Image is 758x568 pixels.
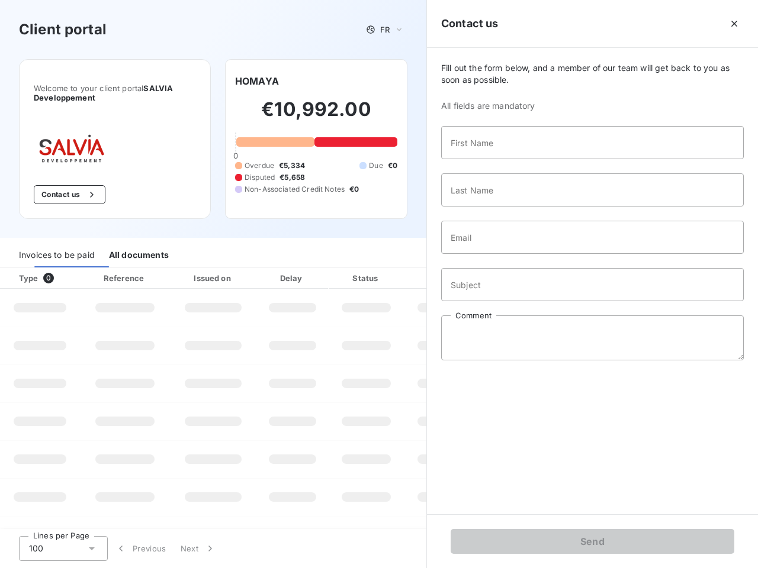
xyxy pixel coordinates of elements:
[441,62,744,86] span: Fill out the form below, and a member of our team will get back to you as soon as possible.
[369,160,383,171] span: Due
[235,74,279,88] h6: HOMAYA
[104,273,144,283] div: Reference
[349,184,359,195] span: €0
[34,83,196,102] span: Welcome to your client portal
[441,173,744,206] input: placeholder
[245,172,275,183] span: Disputed
[280,172,305,183] span: €5,658
[109,243,169,267] div: All documents
[441,126,744,159] input: placeholder
[108,536,174,561] button: Previous
[29,543,43,554] span: 100
[174,536,223,561] button: Next
[19,243,95,267] div: Invoices to be paid
[441,221,744,254] input: placeholder
[388,160,397,171] span: €0
[441,268,744,301] input: placeholder
[441,15,499,32] h5: Contact us
[380,25,390,34] span: FR
[259,272,326,284] div: Delay
[34,83,173,102] span: SALVIA Developpement
[331,272,402,284] div: Status
[245,160,274,171] span: Overdue
[235,98,397,133] h2: €10,992.00
[34,131,110,166] img: Company logo
[279,160,305,171] span: €5,334
[233,151,238,160] span: 0
[406,272,482,284] div: Amount
[451,529,734,554] button: Send
[245,184,345,195] span: Non-Associated Credit Notes
[441,100,744,112] span: All fields are mandatory
[12,272,78,284] div: Type
[19,19,107,40] h3: Client portal
[172,272,254,284] div: Issued on
[43,273,54,283] span: 0
[34,185,105,204] button: Contact us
